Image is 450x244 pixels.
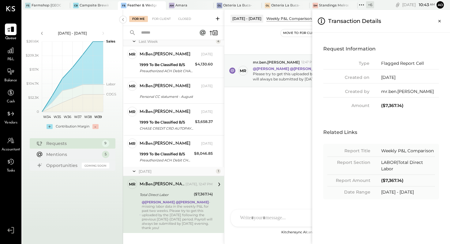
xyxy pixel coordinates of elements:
a: Balance [0,66,21,83]
a: Tasks [0,156,21,174]
div: + [47,124,53,129]
span: Tasks [7,168,15,174]
text: W37 [74,115,81,119]
div: mr.ben.[PERSON_NAME] [381,88,439,95]
div: Weekly P&L Comparison [381,148,435,154]
span: 10 : 43 [417,2,429,8]
h4: Related Links [323,127,439,138]
text: $52.3K [28,95,39,100]
h3: Transaction Details [328,15,381,28]
div: Type [323,60,369,67]
span: Vendors [4,120,17,126]
div: Feather & Wedge [127,3,157,8]
div: Report Section [327,159,370,166]
text: $157K [29,67,39,72]
span: Queue [5,36,17,41]
div: copy link [395,2,401,8]
div: Opportunities [46,162,79,168]
div: Requests [46,140,99,146]
span: Balance [4,78,17,83]
a: Accountant [0,135,21,153]
a: Cash [0,87,21,105]
div: Standings Melrose [319,3,348,8]
div: [DATE] [381,74,439,81]
div: CB [73,3,79,8]
text: W36 [63,115,71,119]
text: $261.6K [26,39,39,43]
text: Sales [106,39,115,43]
span: am [430,2,435,7]
text: 0 [37,109,39,114]
div: Mentions [46,151,99,157]
div: ($7,367.14) [381,102,439,109]
span: Cash [7,99,15,105]
div: Date Range [327,189,370,195]
button: Close panel [434,16,445,27]
div: OL [217,3,222,8]
div: Osteria La Buca- Melrose [271,3,301,8]
div: + 6 [366,1,374,8]
text: W39 [94,115,102,119]
text: COGS [106,92,116,96]
h4: Request Information [323,44,439,54]
span: P&L [7,57,14,62]
div: - [92,124,99,129]
div: Campsite Brewing [80,3,109,8]
div: [DATE] - [DATE] [47,31,99,36]
div: Contribution Margin [56,124,89,129]
div: Farmshop [GEOGRAPHIC_DATA][PERSON_NAME] [32,3,61,8]
text: W38 [84,115,92,119]
div: Coming Soon [82,163,109,168]
div: LABOR|Total Direct Labor [381,159,435,172]
div: Report Amount [327,177,370,184]
div: ($7,367.14) [381,177,435,184]
div: Flagged Report Cell [381,60,439,67]
div: OL [265,3,270,8]
div: [DATE] - [DATE] [381,189,435,195]
text: Labor [106,82,115,86]
div: Am [169,3,174,8]
button: Ad [437,1,444,9]
a: Queue [0,24,21,41]
div: Report Title [327,148,370,154]
text: W34 [43,115,51,119]
a: P&L [0,45,21,62]
div: Osteria La Buca- [PERSON_NAME][GEOGRAPHIC_DATA] [223,3,253,8]
div: F& [121,3,126,8]
div: Amount [323,102,369,109]
text: W35 [54,115,61,119]
div: 9 [102,140,109,147]
div: SM [313,3,318,8]
text: $209.3K [26,53,39,57]
span: Accountant [2,147,20,153]
div: Created on [323,74,369,81]
text: $104.7K [26,81,39,86]
a: Vendors [0,108,21,126]
div: FS [25,3,31,8]
div: 5 [102,151,109,158]
div: Created by [323,88,369,95]
div: Amara [175,3,187,8]
div: [DATE] [402,2,435,8]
